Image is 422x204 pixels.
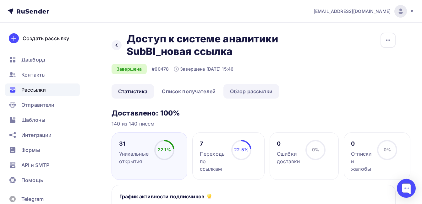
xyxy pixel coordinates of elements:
div: 0 [351,140,371,148]
span: Помощь [21,176,43,184]
div: Уникальные открытия [119,150,149,165]
div: Создать рассылку [23,35,69,42]
h3: Доставлено: 100% [112,109,396,117]
span: Интеграции [21,131,52,139]
a: Отправители [5,99,80,111]
a: Дашборд [5,53,80,66]
a: Шаблоны [5,114,80,126]
div: 7 [200,140,226,148]
span: 0% [312,147,319,152]
a: Обзор рассылки [223,84,279,99]
a: [EMAIL_ADDRESS][DOMAIN_NAME] [314,5,414,18]
div: Переходы по ссылкам [200,150,226,173]
div: Ошибки доставки [277,150,300,165]
div: 31 [119,140,149,148]
h5: График активности подписчиков [119,193,204,200]
a: Контакты [5,68,80,81]
span: Дашборд [21,56,45,63]
a: Список получателей [155,84,222,99]
div: Завершена [DATE] 15:46 [174,66,233,72]
span: Формы [21,146,40,154]
a: Статистика [112,84,154,99]
span: Рассылки [21,86,46,94]
span: 22.5% [234,147,249,152]
a: Рассылки [5,83,80,96]
div: 0 [277,140,300,148]
span: 0% [384,147,391,152]
div: 140 из 140 писем [112,120,396,127]
div: #60478 [152,66,169,72]
h2: Доступ к системе аналитики SubBI_новая ссылка [127,33,316,58]
div: Отписки и жалобы [351,150,371,173]
span: Шаблоны [21,116,45,124]
span: Telegram [21,195,44,203]
a: Формы [5,144,80,156]
span: Отправители [21,101,55,109]
span: Контакты [21,71,46,78]
span: [EMAIL_ADDRESS][DOMAIN_NAME] [314,8,391,14]
span: API и SMTP [21,161,49,169]
span: 22.1% [158,147,171,152]
div: Завершена [112,64,147,74]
